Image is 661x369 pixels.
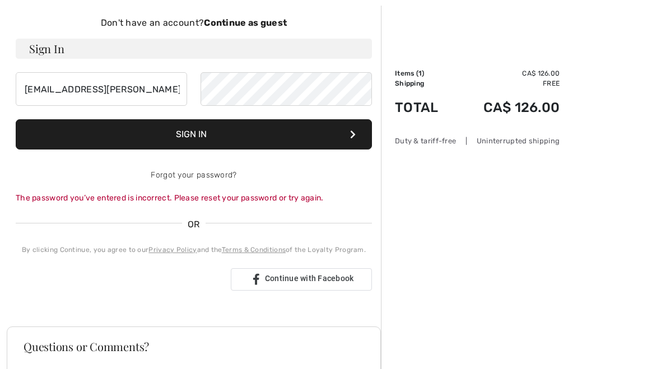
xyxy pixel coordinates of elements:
[395,78,455,88] td: Shipping
[204,17,287,28] strong: Continue as guest
[395,88,455,127] td: Total
[16,192,372,204] div: The password you’ve entered is incorrect. Please reset your password or try again.
[16,16,372,30] div: Don't have an account?
[455,88,560,127] td: CA$ 126.00
[455,68,560,78] td: CA$ 126.00
[151,170,236,180] a: Forgot your password?
[16,39,372,59] h3: Sign In
[24,341,364,352] h3: Questions or Comments?
[148,246,197,254] a: Privacy Policy
[395,68,455,78] td: Items ( )
[10,267,227,292] iframe: Sign in with Google Button
[265,274,354,283] span: Continue with Facebook
[231,268,372,291] a: Continue with Facebook
[16,72,187,106] input: E-mail
[16,245,372,255] div: By clicking Continue, you agree to our and the of the Loyalty Program.
[395,136,560,146] div: Duty & tariff-free | Uninterrupted shipping
[16,119,372,150] button: Sign In
[16,267,222,292] div: Sign in with Google. Opens in new tab
[455,78,560,88] td: Free
[418,69,422,77] span: 1
[182,218,206,231] span: OR
[222,246,286,254] a: Terms & Conditions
